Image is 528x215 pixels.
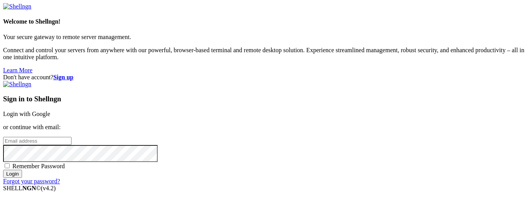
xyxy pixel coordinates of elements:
b: NGN [22,185,36,191]
span: SHELL © [3,185,56,191]
p: Connect and control your servers from anywhere with our powerful, browser-based terminal and remo... [3,47,525,61]
a: Forgot your password? [3,178,60,184]
div: Don't have account? [3,74,525,81]
h3: Sign in to Shellngn [3,95,525,103]
a: Login with Google [3,111,50,117]
h4: Welcome to Shellngn! [3,18,525,25]
p: or continue with email: [3,124,525,131]
input: Login [3,170,22,178]
span: 4.2.0 [41,185,56,191]
p: Your secure gateway to remote server management. [3,34,525,41]
a: Learn More [3,67,32,73]
input: Remember Password [5,163,10,168]
img: Shellngn [3,81,31,88]
input: Email address [3,137,72,145]
img: Shellngn [3,3,31,10]
span: Remember Password [12,163,65,169]
a: Sign up [53,74,73,80]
